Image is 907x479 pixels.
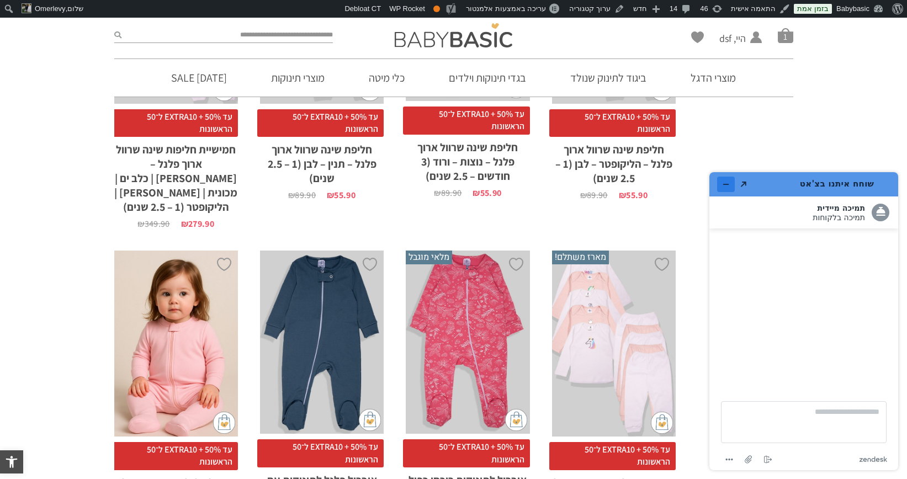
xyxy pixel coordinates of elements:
[466,4,546,13] span: עריכה באמצעות אלמנטור
[395,23,512,47] img: Baby Basic בגדי תינוקות וילדים אונליין
[112,442,238,470] span: עד 50% + EXTRA10 ל־50 הראשונות
[549,109,676,137] span: עד 50% + EXTRA10 ל־50 הראשונות
[619,189,648,201] bdi: 55.90
[181,218,214,230] bdi: 279.90
[778,28,793,43] a: סל קניות1
[137,218,144,230] span: ₪
[549,442,676,470] span: עד 50% + EXTRA10 ל־50 הראשונות
[181,218,188,230] span: ₪
[434,187,462,199] bdi: 89.90
[327,189,334,201] span: ₪
[552,251,609,264] span: מארז משתלם!
[505,409,527,431] img: cat-mini-atc.png
[10,8,31,18] span: צ'אט
[719,45,746,59] span: החשבון שלי
[433,6,440,12] div: תקין
[406,251,452,264] span: מלאי מוגבל
[691,31,704,43] a: Wishlist
[403,107,529,135] span: עד 50% + EXTRA10 ל־50 הראשונות
[403,439,529,467] span: עד 50% + EXTRA10 ל־50 הראשונות
[794,4,832,14] a: בזמן אמת
[257,439,384,467] span: עד 50% + EXTRA10 ל־50 הראשונות
[288,189,295,201] span: ₪
[552,137,676,185] h2: חליפת שינה שרוול ארוך פלנל – הליקופטר – לבן (1 – 2.5 שנים)
[473,187,480,199] span: ₪
[352,59,421,97] a: כלי מיטה
[619,189,626,201] span: ₪
[434,187,441,199] span: ₪
[112,109,238,137] span: עד 50% + EXTRA10 ל־50 הראשונות
[473,187,501,199] bdi: 55.90
[327,189,356,201] bdi: 55.90
[778,28,793,43] span: סל קניות
[580,189,608,201] bdi: 89.90
[114,137,238,214] h2: חמישיית חליפות שינה שרוול ארוך פלנל – [PERSON_NAME] | כלב ים | מכונית | [PERSON_NAME] | הליקופטר ...
[406,135,529,183] h2: חליפת שינה שרוול ארוך פלנל – נוצות – ורוד (3 חודשים – 2.5 שנים)
[432,59,543,97] a: בגדי תינוקות וילדים
[691,31,704,47] span: Wishlist
[701,163,907,479] iframe: חפש כאן מידע נוסף
[35,4,66,13] span: Omerlevy
[254,59,341,97] a: מוצרי תינוקות
[674,59,752,97] a: מוצרי הדגל
[137,218,169,230] bdi: 349.90
[651,412,673,434] img: cat-mini-atc.png
[359,409,381,431] img: cat-mini-atc.png
[580,189,587,201] span: ₪
[155,59,243,97] a: [DATE] SALE
[260,137,384,185] h2: חליפת שינה שרוול ארוך פלנל – תנין – לבן (1 – 2.5 שנים)
[554,59,663,97] a: ביגוד לתינוק שנולד
[288,189,316,201] bdi: 89.90
[213,412,235,434] img: cat-mini-atc.png
[257,109,384,137] span: עד 50% + EXTRA10 ל־50 הראשונות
